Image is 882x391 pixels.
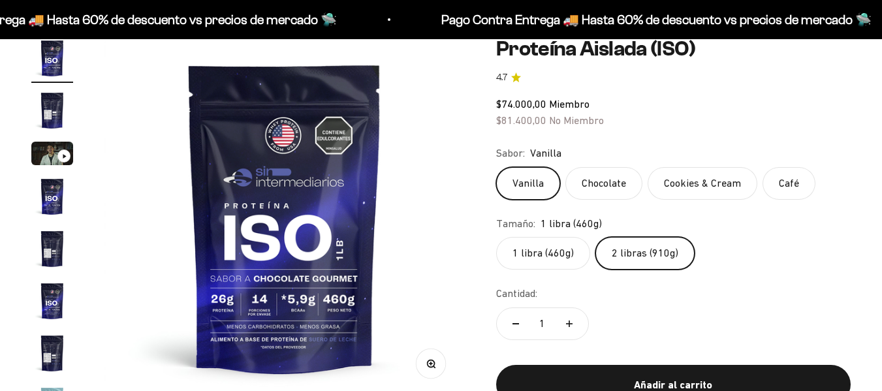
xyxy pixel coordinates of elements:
[31,332,73,374] img: Proteína Aislada (ISO)
[496,114,546,126] span: $81.400,00
[496,215,535,232] legend: Tamaño:
[31,37,73,79] img: Proteína Aislada (ISO)
[440,9,870,30] p: Pago Contra Entrega 🚚 Hasta 60% de descuento vs precios de mercado 🛸
[31,280,73,322] img: Proteína Aislada (ISO)
[31,228,73,270] img: Proteína Aislada (ISO)
[31,228,73,274] button: Ir al artículo 5
[549,98,590,110] span: Miembro
[550,308,588,339] button: Aumentar cantidad
[496,285,537,302] label: Cantidad:
[497,308,535,339] button: Reducir cantidad
[530,145,561,162] span: Vanilla
[31,89,73,131] img: Proteína Aislada (ISO)
[496,70,851,85] a: 4.74.7 de 5.0 estrellas
[31,142,73,169] button: Ir al artículo 3
[496,37,851,60] h1: Proteína Aislada (ISO)
[496,70,507,85] span: 4.7
[31,37,73,83] button: Ir al artículo 1
[496,145,525,162] legend: Sabor:
[31,332,73,378] button: Ir al artículo 7
[31,176,73,217] img: Proteína Aislada (ISO)
[31,89,73,135] button: Ir al artículo 2
[31,176,73,221] button: Ir al artículo 4
[496,98,546,110] span: $74.000,00
[541,215,602,232] span: 1 libra (460g)
[549,114,604,126] span: No Miembro
[31,280,73,326] button: Ir al artículo 6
